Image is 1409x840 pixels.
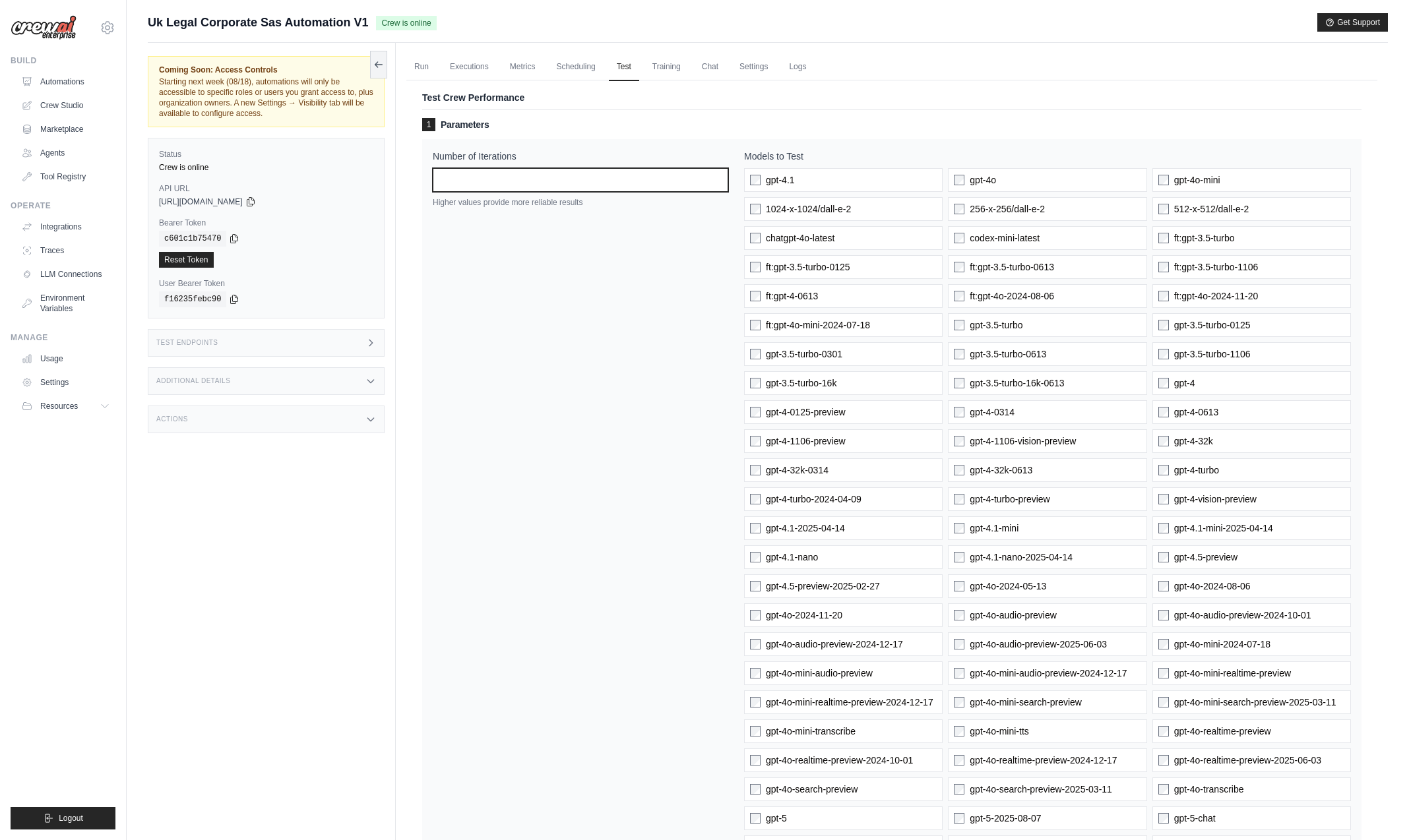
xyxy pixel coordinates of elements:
[970,522,1018,535] span: gpt-4.1-mini
[970,667,1127,680] span: gpt-4o-mini-audio-preview-2024-12-17
[442,53,497,81] a: Executions
[766,405,846,419] span: gpt-4-0125-preview
[954,465,964,475] input: gpt-4-32k-0613
[11,55,115,66] div: Build
[970,725,1028,738] span: gpt-4o-mini-tts
[1174,580,1251,593] span: gpt-4o-2024-08-06
[159,252,214,268] a: Reset Token
[406,53,437,81] a: Run
[1158,639,1169,649] input: gpt-4o-mini-2024-07-18
[1158,349,1169,359] input: gpt-3.5-turbo-1106
[1158,610,1169,620] input: gpt-4o-audio-preview-2024-10-01
[1174,522,1273,535] span: gpt-4.1-mini-2025-04-14
[954,552,964,562] input: gpt-4.1-nano-2025-04-14
[156,415,188,423] h3: Actions
[433,150,728,163] label: Number of Iterations
[954,581,964,591] input: gpt-4o-2024-05-13
[954,726,964,736] input: gpt-4o-mini-tts
[750,175,761,185] input: gpt-4.1
[16,372,115,393] a: Settings
[750,436,761,446] input: gpt-4-1106-preview
[766,522,845,535] span: gpt-4.1-2025-04-14
[954,610,964,620] input: gpt-4o-audio-preview
[744,150,1351,163] label: Models to Test
[59,813,83,824] span: Logout
[1174,231,1235,245] span: ft:gpt-3.5-turbo
[766,376,836,390] span: gpt-3.5-turbo-16k
[1317,13,1388,32] button: Get Support
[766,580,880,593] span: gpt-4.5-preview-2025-02-27
[781,53,814,81] a: Logs
[40,401,78,411] span: Resources
[766,783,858,796] span: gpt-4o-search-preview
[1174,435,1213,448] span: gpt-4-32k
[11,332,115,343] div: Manage
[1158,697,1169,707] input: gpt-4o-mini-search-preview-2025-03-11
[1158,523,1169,533] input: gpt-4.1-mini-2025-04-14
[954,204,964,214] input: 256-x-256/dall-e-2
[970,551,1073,564] span: gpt-4.1-nano-2025-04-14
[1174,347,1251,361] span: gpt-3.5-turbo-1106
[1158,262,1169,272] input: ft:gpt-3.5-turbo-1106
[1174,260,1259,274] span: ft:gpt-3.5-turbo-1106
[766,493,861,506] span: gpt-4-turbo-2024-04-09
[16,240,115,261] a: Traces
[970,405,1015,419] span: gpt-4-0314
[1158,552,1169,562] input: gpt-4.5-preview
[1158,320,1169,330] input: gpt-3.5-turbo-0125
[1174,754,1321,767] span: gpt-4o-realtime-preview-2025-06-03
[750,697,761,707] input: gpt-4o-mini-realtime-preview-2024-12-17
[750,378,761,388] input: gpt-3.5-turbo-16k
[159,291,226,307] code: f16235febc90
[11,807,115,829] button: Logout
[422,118,435,131] span: 1
[766,173,795,187] span: gpt-4.1
[766,725,856,738] span: gpt-4o-mini-transcribe
[766,812,787,825] span: gpt-5
[159,218,373,228] label: Bearer Token
[1174,551,1238,564] span: gpt-4.5-preview
[954,494,964,504] input: gpt-4-turbo-preview
[954,697,964,707] input: gpt-4o-mini-search-preview
[159,65,373,75] span: Coming Soon: Access Controls
[1174,667,1291,680] span: gpt-4o-mini-realtime-preview
[954,813,964,824] input: gpt-5-2025-08-07
[970,754,1117,767] span: gpt-4o-realtime-preview-2024-12-17
[1174,405,1219,419] span: gpt-4-0613
[750,523,761,533] input: gpt-4.1-2025-04-14
[750,784,761,795] input: gpt-4o-search-preview
[954,755,964,765] input: gpt-4o-realtime-preview-2024-12-17
[766,464,829,477] span: gpt-4-32k-0314
[156,377,230,385] h3: Additional Details
[750,349,761,359] input: gpt-3.5-turbo-0301
[970,638,1107,651] span: gpt-4o-audio-preview-2025-06-03
[750,610,761,620] input: gpt-4o-2024-11-20
[1158,407,1169,417] input: gpt-4-0613
[1158,378,1169,388] input: gpt-4
[1158,494,1169,504] input: gpt-4-vision-preview
[970,173,996,187] span: gpt-4o
[1174,609,1311,622] span: gpt-4o-audio-preview-2024-10-01
[148,13,368,32] span: Uk Legal Corporate Sas Automation V1
[954,349,964,359] input: gpt-3.5-turbo-0613
[16,264,115,285] a: LLM Connections
[16,348,115,369] a: Usage
[16,142,115,164] a: Agents
[1174,202,1249,216] span: 512-x-512/dall-e-2
[156,339,218,347] h3: Test Endpoints
[766,231,834,245] span: chatgpt-4o-latest
[766,551,818,564] span: gpt-4.1-nano
[1174,638,1270,651] span: gpt-4o-mini-2024-07-18
[502,53,544,81] a: Metrics
[766,696,933,709] span: gpt-4o-mini-realtime-preview-2024-12-17
[1174,289,1259,303] span: ft:gpt-4o-2024-11-20
[1158,175,1169,185] input: gpt-4o-mini
[1158,581,1169,591] input: gpt-4o-2024-08-06
[1158,233,1169,243] input: ft:gpt-3.5-turbo
[750,581,761,591] input: gpt-4.5-preview-2025-02-27
[694,53,726,81] a: Chat
[16,119,115,140] a: Marketplace
[954,262,964,272] input: ft:gpt-3.5-turbo-0613
[1174,783,1244,796] span: gpt-4o-transcribe
[750,755,761,765] input: gpt-4o-realtime-preview-2024-10-01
